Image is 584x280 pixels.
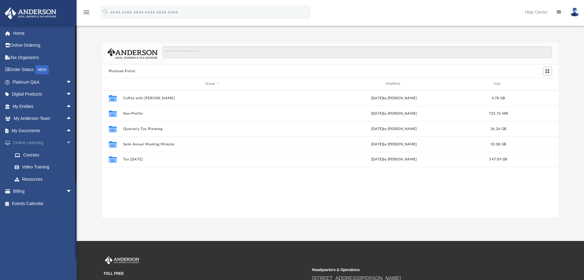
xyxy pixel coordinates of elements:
span: 723.76 MB [489,112,508,115]
span: arrow_drop_down [66,185,78,198]
div: [DATE] by [PERSON_NAME] [304,126,483,132]
a: Platinum Q&Aarrow_drop_down [4,76,81,88]
a: My Anderson Teamarrow_drop_up [4,112,78,125]
button: Platinum Portal [109,69,136,74]
div: Modified [304,81,483,87]
button: Semi Annual Meeting Minutes [123,142,302,146]
span: 10.08 GB [490,142,506,146]
div: id [105,81,120,87]
small: Headquarters & Operations [312,267,516,273]
a: My Documentsarrow_drop_up [4,124,78,137]
img: User Pic [570,8,579,17]
button: Switch to Grid View [543,67,552,75]
a: Online Learningarrow_drop_down [4,137,81,149]
span: 147.09 GB [489,158,507,161]
a: Home [4,27,81,39]
span: 36.26 GB [490,127,506,130]
div: Name [123,81,302,87]
div: [DATE] by [PERSON_NAME] [304,111,483,116]
i: menu [83,9,90,16]
span: arrow_drop_up [66,100,78,113]
a: Order StatusNEW [4,64,81,76]
div: [DATE] by [PERSON_NAME] [304,141,483,147]
span: arrow_drop_down [66,76,78,89]
img: Anderson Advisors Platinum Portal [104,256,140,264]
a: Digital Productsarrow_drop_down [4,88,81,101]
a: Events Calendar [4,197,81,210]
span: arrow_drop_up [66,124,78,137]
span: arrow_drop_down [66,137,78,149]
div: [DATE] by [PERSON_NAME] [304,157,483,162]
a: Online Ordering [4,39,81,52]
span: arrow_drop_up [66,112,78,125]
span: 4.78 GB [491,96,505,100]
div: id [513,81,556,87]
button: Non-Profits [123,112,302,116]
div: Size [486,81,510,87]
button: Coffee with [PERSON_NAME] [123,96,302,100]
input: Search files and folders [163,46,552,58]
a: Resources [9,173,81,185]
a: menu [83,12,90,16]
img: Anderson Advisors Platinum Portal [3,7,58,19]
a: Tax Organizers [4,51,81,64]
div: NEW [35,65,49,74]
button: Quarterly Tax Planning [123,127,302,131]
a: Courses [9,149,81,161]
div: grid [102,90,559,218]
div: [DATE] by [PERSON_NAME] [304,95,483,101]
button: Tax [DATE] [123,157,302,161]
a: My Entitiesarrow_drop_up [4,100,81,112]
small: TOLL FREE [104,271,308,276]
a: Video Training [9,161,78,173]
i: search [102,8,109,15]
span: arrow_drop_down [66,88,78,101]
a: Billingarrow_drop_down [4,185,81,198]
